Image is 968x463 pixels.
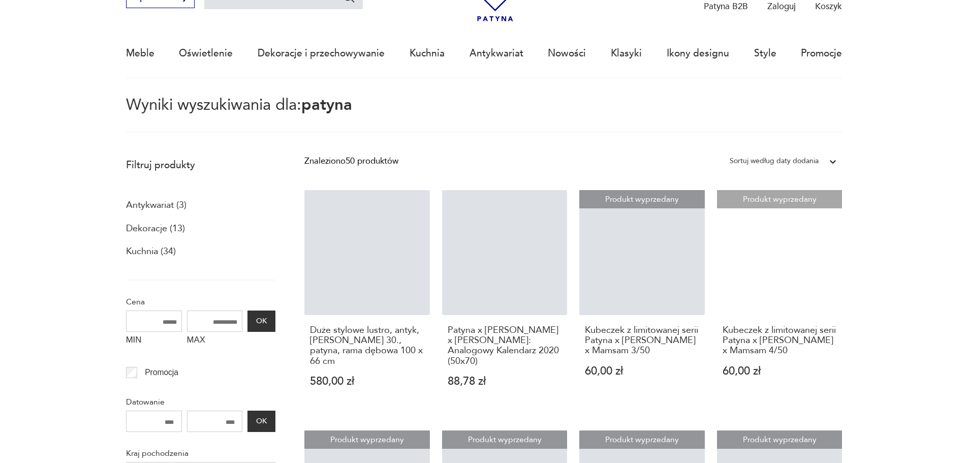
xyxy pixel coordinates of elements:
button: OK [247,411,275,432]
p: Cena [126,295,275,308]
h3: Patyna x [PERSON_NAME] x [PERSON_NAME]: Analogowy Kalendarz 2020 (50x70) [448,325,562,367]
p: Kraj pochodzenia [126,447,275,460]
button: OK [247,311,275,332]
div: Znaleziono 50 produktów [304,155,398,168]
a: Produkt wyprzedanyKubeczek z limitowanej serii Patyna x Malwina Konopacka x Mamsam 4/50Kubeczek z... [717,190,842,411]
a: Promocje [801,30,842,77]
h3: Duże stylowe lustro, antyk, [PERSON_NAME] 30., patyna, rama dębowa 100 x 66 cm [310,325,424,367]
label: MAX [187,332,243,351]
a: Dekoracje (13) [126,220,185,237]
h3: Kubeczek z limitowanej serii Patyna x [PERSON_NAME] x Mamsam 4/50 [723,325,837,356]
a: Klasyki [611,30,642,77]
p: Filtruj produkty [126,159,275,172]
a: Antykwariat (3) [126,197,186,214]
a: Kuchnia (34) [126,243,176,260]
a: Produkt wyprzedanyKubeczek z limitowanej serii Patyna x Malwina Konopacka x Mamsam 3/50Kubeczek z... [579,190,705,411]
a: Ikony designu [667,30,729,77]
p: Koszyk [815,1,842,12]
label: MIN [126,332,182,351]
h3: Kubeczek z limitowanej serii Patyna x [PERSON_NAME] x Mamsam 3/50 [585,325,699,356]
p: 60,00 zł [723,366,837,377]
p: 580,00 zł [310,376,424,387]
a: Duże stylowe lustro, antyk, l. 30., patyna, rama dębowa 100 x 66 cmDuże stylowe lustro, antyk, [P... [304,190,430,411]
div: Sortuj według daty dodania [730,155,819,168]
a: Style [754,30,776,77]
span: patyna [301,94,352,115]
a: Oświetlenie [179,30,233,77]
p: Zaloguj [767,1,796,12]
a: Dekoracje i przechowywanie [258,30,385,77]
p: Patyna B2B [704,1,748,12]
p: Datowanie [126,395,275,409]
a: Antykwariat [470,30,523,77]
a: Nowości [548,30,586,77]
a: Patyna x Beata Bochińska x Joanna Gębal: Analogowy Kalendarz 2020 (50x70)Patyna x [PERSON_NAME] x... [442,190,568,411]
p: 88,78 zł [448,376,562,387]
p: Wyniki wyszukiwania dla: [126,98,842,133]
a: Kuchnia [410,30,445,77]
p: Promocja [145,366,178,379]
a: Meble [126,30,154,77]
p: 60,00 zł [585,366,699,377]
